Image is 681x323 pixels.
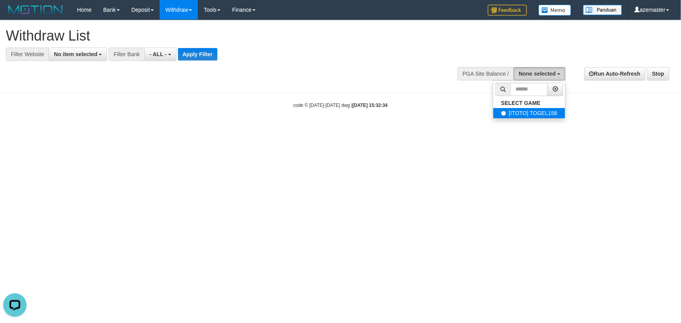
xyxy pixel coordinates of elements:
[352,103,388,108] strong: [DATE] 15:32:34
[108,48,144,61] div: Filter Bank
[3,3,27,27] button: Open LiveChat chat widget
[583,5,622,15] img: panduan.png
[488,5,527,16] img: Feedback.jpg
[514,67,565,80] button: None selected
[457,67,514,80] div: PGA Site Balance /
[6,4,65,16] img: MOTION_logo.png
[293,103,388,108] small: code © [DATE]-[DATE] dwg |
[539,5,571,16] img: Button%20Memo.svg
[54,51,97,57] span: No item selected
[6,48,49,61] div: Filter Website
[501,111,506,116] input: [ITOTO] TOGEL158
[178,48,217,60] button: Apply Filter
[647,67,669,80] a: Stop
[501,100,541,106] b: SELECT GAME
[493,108,565,118] label: [ITOTO] TOGEL158
[493,98,565,108] a: SELECT GAME
[49,48,107,61] button: No item selected
[584,67,645,80] a: Run Auto-Refresh
[6,28,446,44] h1: Withdraw List
[149,51,167,57] span: - ALL -
[144,48,176,61] button: - ALL -
[519,71,556,77] span: None selected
